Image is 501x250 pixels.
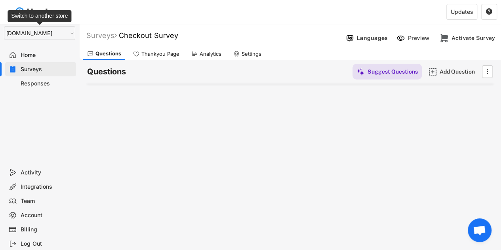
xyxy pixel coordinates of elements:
img: AddMajor.svg [429,68,437,76]
div: Preview [408,34,431,42]
div: Log Out [21,240,73,248]
div: Billing [21,226,73,233]
div: Surveys [21,66,73,73]
div: Activity [21,169,73,176]
div: Home [21,51,73,59]
img: Language%20Icon.svg [346,34,354,42]
div: Updates [451,9,473,15]
text:  [487,67,488,76]
div: Languages [357,34,388,42]
div: Thankyou Page [141,51,179,57]
div: Suggest Questions [368,68,418,75]
button:  [483,66,491,78]
div: Questions [95,50,121,57]
div: Team [21,197,73,205]
div: Settings [242,51,261,57]
img: userloop-logo-01.svg [12,4,68,20]
div: Account [21,212,73,219]
div: Surveys [86,31,117,40]
div: Integrations [21,183,73,191]
font: Checkout Survey [119,31,178,40]
img: MagicMajor%20%28Purple%29.svg [356,68,365,76]
div: Open chat [468,218,491,242]
div: Analytics [200,51,221,57]
div: Responses [21,80,73,87]
div: Activate Survey [451,34,495,42]
img: CheckoutMajor%20%281%29.svg [440,34,448,42]
h6: Questions [87,66,126,77]
button:  [486,8,493,15]
div: Add Question [440,68,479,75]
